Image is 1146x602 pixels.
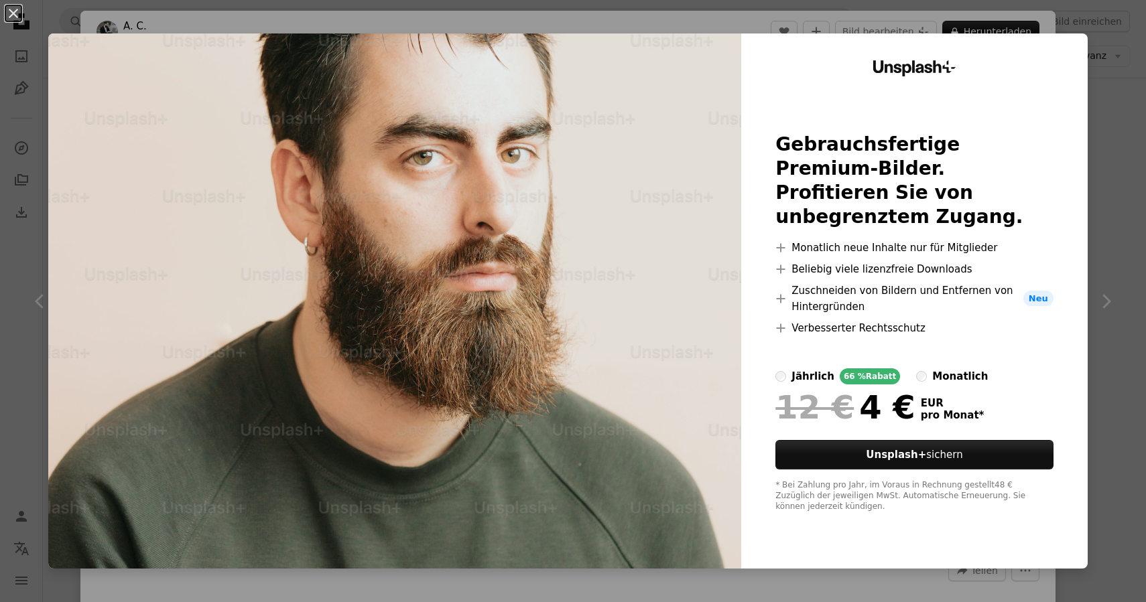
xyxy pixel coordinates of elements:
[775,133,1053,229] h2: Gebrauchsfertige Premium-Bilder. Profitieren Sie von unbegrenztem Zugang.
[1023,291,1054,307] span: Neu
[921,409,984,421] span: pro Monat *
[775,371,786,382] input: jährlich66 %Rabatt
[916,371,927,382] input: monatlich
[775,440,1053,469] button: Unsplash+sichern
[921,397,984,409] span: EUR
[866,449,926,461] strong: Unsplash+
[932,368,988,384] div: monatlich
[775,261,1053,277] li: Beliebig viele lizenzfreie Downloads
[775,390,854,425] span: 12 €
[775,283,1053,315] li: Zuschneiden von Bildern und Entfernen von Hintergründen
[775,390,915,425] div: 4 €
[775,480,1053,512] div: * Bei Zahlung pro Jahr, im Voraus in Rechnung gestellt 48 € Zuzüglich der jeweiligen MwSt. Automa...
[775,320,1053,336] li: Verbesserter Rechtsschutz
[791,368,834,384] div: jährlich
[840,368,900,384] div: 66 % Rabatt
[775,240,1053,256] li: Monatlich neue Inhalte nur für Mitglieder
